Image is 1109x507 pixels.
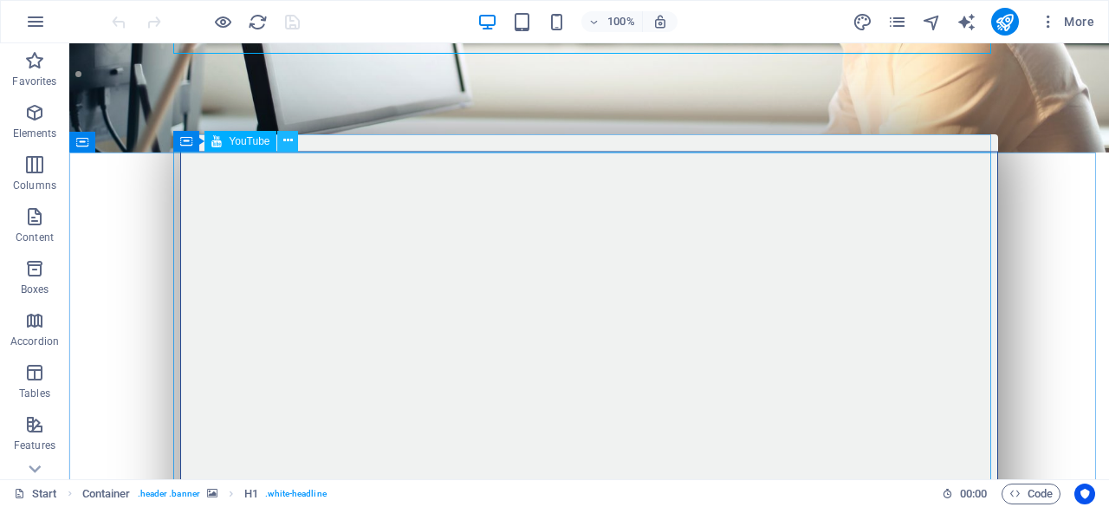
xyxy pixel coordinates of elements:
[247,11,268,32] button: reload
[13,179,56,192] p: Columns
[607,11,635,32] h6: 100%
[991,8,1019,36] button: publish
[10,335,59,348] p: Accordion
[138,484,200,504] span: . header .banner
[207,489,217,498] i: This element contains a background
[14,439,55,452] p: Features
[82,484,131,504] span: Click to select. Double-click to edit
[248,12,268,32] i: Reload page
[853,12,872,32] i: Design (Ctrl+Alt+Y)
[853,11,873,32] button: design
[1033,8,1101,36] button: More
[957,11,977,32] button: text_generator
[244,484,258,504] span: Click to select. Double-click to edit
[19,387,50,400] p: Tables
[265,484,326,504] span: . white-headline
[229,136,269,146] span: YouTube
[1009,484,1053,504] span: Code
[652,14,668,29] i: On resize automatically adjust zoom level to fit chosen device.
[21,283,49,296] p: Boxes
[972,487,975,500] span: :
[887,12,907,32] i: Pages (Ctrl+Alt+S)
[1040,13,1094,30] span: More
[995,12,1015,32] i: Publish
[887,11,908,32] button: pages
[957,12,976,32] i: AI Writer
[922,11,943,32] button: navigator
[14,484,57,504] a: Click to cancel selection. Double-click to open Pages
[13,127,57,140] p: Elements
[16,231,54,244] p: Content
[942,484,988,504] h6: Session time
[12,75,56,88] p: Favorites
[82,484,327,504] nav: breadcrumb
[1074,484,1095,504] button: Usercentrics
[212,11,233,32] button: Click here to leave preview mode and continue editing
[1002,484,1060,504] button: Code
[960,484,987,504] span: 00 00
[581,11,643,32] button: 100%
[922,12,942,32] i: Navigator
